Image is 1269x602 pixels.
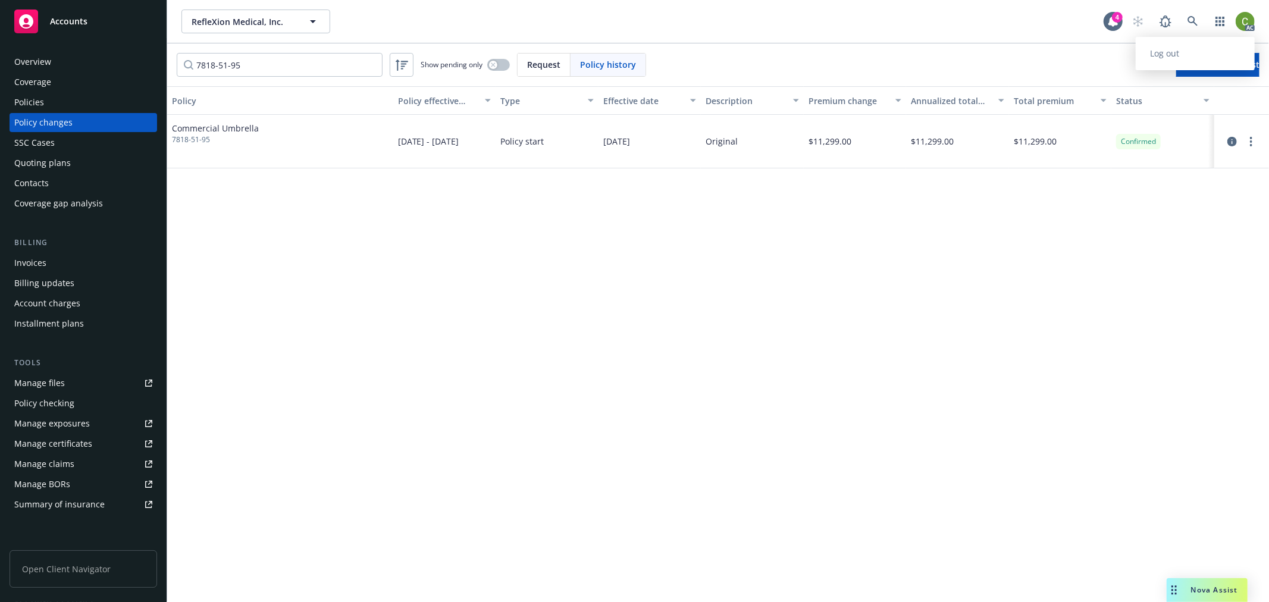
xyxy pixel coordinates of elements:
[1154,10,1177,33] a: Report a Bug
[10,153,157,173] a: Quoting plans
[706,135,738,148] div: Original
[580,58,636,71] span: Policy history
[1167,578,1182,602] div: Drag to move
[1014,95,1094,107] div: Total premium
[1112,12,1123,23] div: 4
[10,5,157,38] a: Accounts
[14,153,71,173] div: Quoting plans
[167,86,393,115] button: Policy
[1225,134,1239,149] a: circleInformation
[181,10,330,33] button: RefleXion Medical, Inc.
[172,122,259,134] span: Commercial Umbrella
[14,194,103,213] div: Coverage gap analysis
[14,174,49,193] div: Contacts
[527,58,560,71] span: Request
[10,274,157,293] a: Billing updates
[1126,10,1150,33] a: Start snowing
[1111,86,1214,115] button: Status
[1014,135,1057,148] span: $11,299.00
[10,550,157,588] span: Open Client Navigator
[398,135,459,148] span: [DATE] - [DATE]
[911,135,954,148] span: $11,299.00
[701,86,804,115] button: Description
[10,133,157,152] a: SSC Cases
[14,294,80,313] div: Account charges
[804,86,907,115] button: Premium change
[10,357,157,369] div: Tools
[1181,10,1205,33] a: Search
[14,414,90,433] div: Manage exposures
[14,253,46,272] div: Invoices
[14,475,70,494] div: Manage BORs
[10,434,157,453] a: Manage certificates
[172,95,388,107] div: Policy
[10,475,157,494] a: Manage BORs
[14,133,55,152] div: SSC Cases
[14,374,65,393] div: Manage files
[603,135,630,148] span: [DATE]
[906,86,1009,115] button: Annualized total premium change
[14,73,51,92] div: Coverage
[50,17,87,26] span: Accounts
[14,434,92,453] div: Manage certificates
[706,95,786,107] div: Description
[500,135,544,148] span: Policy start
[177,53,383,77] input: Filter by keyword...
[421,59,482,70] span: Show pending only
[10,93,157,112] a: Policies
[14,495,105,514] div: Summary of insurance
[1244,134,1258,149] a: more
[500,95,581,107] div: Type
[10,194,157,213] a: Coverage gap analysis
[10,174,157,193] a: Contacts
[10,237,157,249] div: Billing
[14,113,73,132] div: Policy changes
[14,52,51,71] div: Overview
[603,95,684,107] div: Effective date
[14,274,74,293] div: Billing updates
[1121,136,1156,147] span: Confirmed
[10,294,157,313] a: Account charges
[14,314,84,333] div: Installment plans
[14,454,74,474] div: Manage claims
[911,95,991,107] div: Annualized total premium change
[10,538,157,550] div: Analytics hub
[10,454,157,474] a: Manage claims
[809,135,851,148] span: $11,299.00
[10,374,157,393] a: Manage files
[14,93,44,112] div: Policies
[1167,578,1248,602] button: Nova Assist
[1009,86,1112,115] button: Total premium
[10,394,157,413] a: Policy checking
[599,86,701,115] button: Effective date
[10,113,157,132] a: Policy changes
[192,15,294,28] span: RefleXion Medical, Inc.
[809,95,889,107] div: Premium change
[10,253,157,272] a: Invoices
[14,394,74,413] div: Policy checking
[172,134,259,145] span: 7818-51-95
[10,52,157,71] a: Overview
[1136,42,1255,65] a: Log out
[10,495,157,514] a: Summary of insurance
[1191,585,1238,595] span: Nova Assist
[1236,12,1255,31] img: photo
[1208,10,1232,33] a: Switch app
[10,414,157,433] a: Manage exposures
[496,86,599,115] button: Type
[10,314,157,333] a: Installment plans
[393,86,496,115] button: Policy effective dates
[10,73,157,92] a: Coverage
[398,95,478,107] div: Policy effective dates
[1116,95,1196,107] div: Status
